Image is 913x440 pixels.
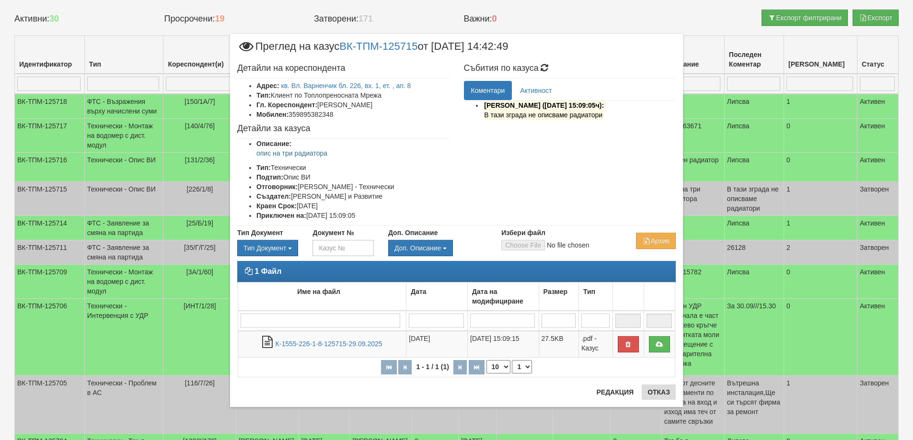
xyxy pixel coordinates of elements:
button: Последна страница [469,360,485,374]
b: Подтип: [256,173,283,181]
h4: Събития по казуса [464,64,676,73]
span: Доп. Описание [394,244,441,252]
mark: [PERSON_NAME] ([DATE] 15:09:05ч): [483,100,605,111]
strong: 1 Файл [254,267,281,275]
li: Опис ВИ [256,172,450,182]
td: Име на файл: No sort applied, activate to apply an ascending sort [238,282,406,311]
td: Тип: No sort applied, activate to apply an ascending sort [578,282,613,311]
input: Казус № [312,240,373,256]
label: Документ № [312,228,354,237]
b: Тип: [256,91,271,99]
button: Архив [636,233,676,249]
button: Следваща страница [453,360,467,374]
p: опис на три радиатора [256,148,450,158]
li: Клиент по Топлопреносната Мрежа [256,90,450,100]
li: Технически [256,163,450,172]
button: Редакция [590,384,639,400]
button: Предишна страница [398,360,412,374]
h4: Детайли за казуса [237,124,450,134]
b: Мобилен: [256,111,289,118]
a: кв. Вл. Варненчик бл. 226, вх. 1, ет. , ап. 8 [281,82,411,90]
li: [PERSON_NAME] [256,100,450,110]
a: Коментари [464,81,512,100]
span: Тип Документ [243,244,286,252]
td: : No sort applied, activate to apply an ascending sort [644,282,675,311]
a: Активност [513,81,559,100]
button: Тип Документ [237,240,298,256]
tr: К-1555-226-1-8-125715-29.09.2025.pdf - Казус [238,331,675,358]
li: 359895382348 [256,110,450,119]
b: Дата [411,288,426,295]
a: ВК-ТПМ-125715 [339,40,417,52]
b: Краен Срок: [256,202,297,210]
label: Доп. Описание [388,228,438,237]
b: Тип [583,288,595,295]
li: Изпратено до кореспондента [483,101,676,120]
b: Описание: [256,140,291,147]
span: 1 - 1 / 1 (1) [414,363,451,371]
span: Преглед на казус от [DATE] 14:42:49 [237,41,508,59]
mark: В тази зграда не описваме радиатори [483,110,604,120]
b: Отговорник: [256,183,298,191]
b: Име на файл [297,288,340,295]
div: Двоен клик, за изчистване на избраната стойност. [237,240,298,256]
td: 27.5KB [539,331,578,358]
button: Първа страница [381,360,397,374]
td: [DATE] [406,331,468,358]
b: Тип: [256,164,271,171]
li: [PERSON_NAME] - Технически [256,182,450,192]
li: [DATE] 15:09:05 [256,211,450,220]
td: .pdf - Казус [578,331,613,358]
b: Размер [543,288,567,295]
button: Доп. Описание [388,240,453,256]
b: Адрес: [256,82,279,90]
td: [DATE] 15:09:15 [468,331,539,358]
select: Страница номер [512,360,532,373]
b: Дата на модифициране [472,288,523,305]
a: К-1555-226-1-8-125715-29.09.2025 [276,340,382,348]
td: Дата: No sort applied, activate to apply an ascending sort [406,282,468,311]
li: [PERSON_NAME] и Развитие [256,192,450,201]
b: Приключен на: [256,212,306,219]
b: Създател: [256,192,291,200]
td: : No sort applied, activate to apply an ascending sort [613,282,644,311]
label: Избери файл [501,228,545,237]
div: Двоен клик, за изчистване на избраната стойност. [388,240,487,256]
h4: Детайли на кореспондента [237,64,450,73]
b: Гл. Кореспондент: [256,101,317,109]
li: [DATE] [256,201,450,211]
td: Размер: No sort applied, activate to apply an ascending sort [539,282,578,311]
td: Дата на модифициране: No sort applied, activate to apply an ascending sort [468,282,539,311]
label: Тип Документ [237,228,283,237]
button: Отказ [642,384,676,400]
select: Брой редове на страница [486,360,510,373]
